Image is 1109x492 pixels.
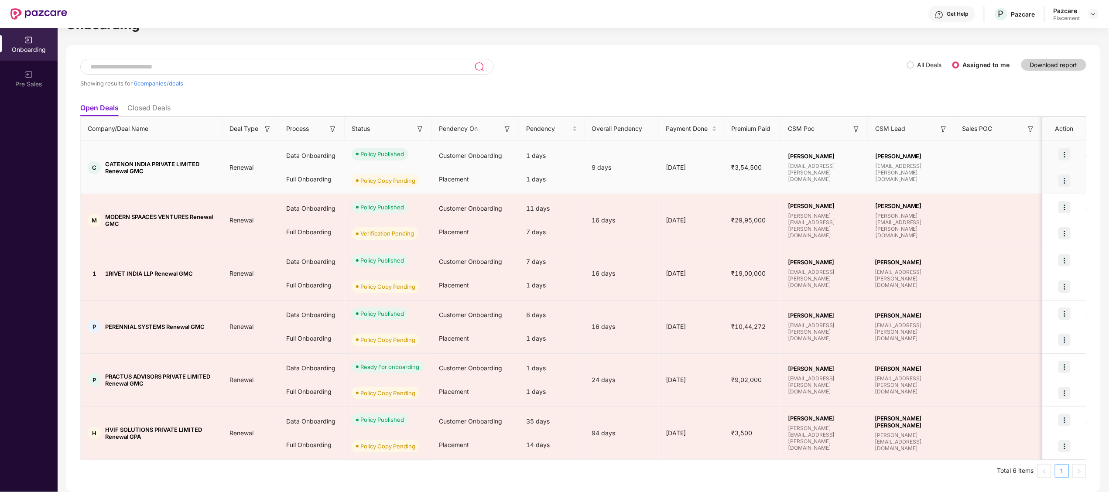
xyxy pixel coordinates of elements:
span: ₹29,95,000 [724,216,773,224]
div: Placement [1054,15,1080,22]
span: Placement [439,175,469,183]
img: icon [1058,201,1071,213]
span: Placement [439,335,469,342]
span: Renewal [222,270,260,277]
span: [PERSON_NAME] [875,365,948,372]
span: ₹19,00,000 [724,270,773,277]
span: [PERSON_NAME] [788,153,861,160]
div: 14 days [519,433,585,457]
div: [DATE] [659,163,724,172]
div: Data Onboarding [279,303,345,327]
span: CSM Poc [788,124,815,133]
span: ₹3,54,500 [724,164,769,171]
div: Ready For onboarding [360,362,419,371]
span: Customer Onboarding [439,311,502,318]
div: 16 days [585,215,659,225]
span: Customer Onboarding [439,364,502,372]
div: 1 days [519,356,585,380]
div: Policy Copy Pending [360,389,415,397]
span: [PERSON_NAME] [875,202,948,209]
li: Open Deals [80,103,119,116]
div: Policy Published [360,203,404,212]
img: icon [1058,307,1071,320]
span: CATENON INDIA PRIVATE LIMITED Renewal GMC [105,161,216,174]
a: 1 [1055,465,1068,478]
img: New Pazcare Logo [10,8,67,20]
span: left [1042,469,1047,474]
div: [DATE] [659,428,724,438]
img: svg+xml;base64,PHN2ZyB3aWR0aD0iMTYiIGhlaWdodD0iMTYiIHZpZXdCb3g9IjAgMCAxNiAxNiIgZmlsbD0ibm9uZSIgeG... [416,125,424,133]
div: Full Onboarding [279,327,345,350]
div: 1 days [519,380,585,403]
div: Full Onboarding [279,380,345,403]
div: [DATE] [659,375,724,385]
div: Data Onboarding [279,197,345,220]
div: 9 days [585,163,659,172]
img: svg+xml;base64,PHN2ZyB3aWR0aD0iMTYiIGhlaWdodD0iMTYiIHZpZXdCb3g9IjAgMCAxNiAxNiIgZmlsbD0ibm9uZSIgeG... [503,125,512,133]
span: [PERSON_NAME] [PERSON_NAME] [875,415,948,429]
img: icon [1058,174,1071,187]
img: icon [1058,227,1071,239]
span: Status [352,124,370,133]
span: Placement [439,228,469,236]
div: [DATE] [659,215,724,225]
span: [PERSON_NAME][EMAIL_ADDRESS][DOMAIN_NAME] [875,432,948,451]
span: 6 companies/deals [134,80,183,87]
div: 94 days [585,428,659,438]
span: ₹10,44,272 [724,323,773,330]
div: Data Onboarding [279,410,345,433]
div: 16 days [585,269,659,278]
div: Policy Published [360,150,404,158]
img: svg+xml;base64,PHN2ZyB3aWR0aD0iMTYiIGhlaWdodD0iMTYiIHZpZXdCb3g9IjAgMCAxNiAxNiIgZmlsbD0ibm9uZSIgeG... [852,125,861,133]
div: 16 days [585,322,659,331]
span: ₹3,500 [724,429,759,437]
label: All Deals [917,61,942,68]
div: M [88,214,101,227]
span: Customer Onboarding [439,258,502,265]
li: 1 [1055,464,1069,478]
span: [PERSON_NAME][EMAIL_ADDRESS][PERSON_NAME][DOMAIN_NAME] [788,212,861,239]
span: Payment Done [666,124,710,133]
div: Full Onboarding [279,433,345,457]
span: [EMAIL_ADDRESS][PERSON_NAME][DOMAIN_NAME] [875,322,948,342]
div: Full Onboarding [279,220,345,244]
div: 7 days [519,250,585,273]
div: Policy Published [360,309,404,318]
span: [EMAIL_ADDRESS][PERSON_NAME][DOMAIN_NAME] [788,375,861,395]
span: [EMAIL_ADDRESS][PERSON_NAME][DOMAIN_NAME] [875,269,948,288]
div: Get Help [947,10,969,17]
img: svg+xml;base64,PHN2ZyBpZD0iSGVscC0zMngzMiIgeG1sbnM9Imh0dHA6Ly93d3cudzMub3JnLzIwMDAvc3ZnIiB3aWR0aD... [935,10,944,19]
span: Sales POC [962,124,993,133]
div: Policy Copy Pending [360,442,415,451]
li: Total 6 items [997,464,1034,478]
span: [PERSON_NAME] [788,202,861,209]
img: svg+xml;base64,PHN2ZyB3aWR0aD0iMTYiIGhlaWdodD0iMTYiIHZpZXdCb3g9IjAgMCAxNiAxNiIgZmlsbD0ibm9uZSIgeG... [329,125,337,133]
div: 11 days [519,197,585,220]
div: Full Onboarding [279,273,345,297]
span: Customer Onboarding [439,152,502,159]
span: Customer Onboarding [439,417,502,425]
span: HVIF SOLUTIONS PRIVATE LIMITED Renewal GPA [105,426,216,440]
img: svg+xml;base64,PHN2ZyB3aWR0aD0iMTYiIGhlaWdodD0iMTYiIHZpZXdCb3g9IjAgMCAxNiAxNiIgZmlsbD0ibm9uZSIgeG... [1027,125,1035,133]
img: svg+xml;base64,PHN2ZyB3aWR0aD0iMTYiIGhlaWdodD0iMTYiIHZpZXdCb3g9IjAgMCAxNiAxNiIgZmlsbD0ibm9uZSIgeG... [263,125,272,133]
div: 1 days [519,327,585,350]
span: P [998,9,1004,19]
span: [EMAIL_ADDRESS][PERSON_NAME][DOMAIN_NAME] [788,163,861,182]
span: Pendency On [439,124,478,133]
th: Payment Done [659,117,724,141]
span: Renewal [222,216,260,224]
div: 24 days [585,375,659,385]
div: Data Onboarding [279,356,345,380]
div: Policy Published [360,415,404,424]
img: icon [1058,361,1071,373]
span: CSM Lead [875,124,905,133]
img: svg+xml;base64,PHN2ZyBpZD0iRHJvcGRvd24tMzJ4MzIiIHhtbG5zPSJodHRwOi8vd3d3LnczLm9yZy8yMDAwL3N2ZyIgd2... [1090,10,1097,17]
span: [EMAIL_ADDRESS][PERSON_NAME][DOMAIN_NAME] [788,269,861,288]
div: Verification Pending [360,229,414,238]
span: right [1077,469,1082,474]
label: Assigned to me [963,61,1010,68]
div: Policy Published [360,256,404,265]
th: Pendency [519,117,585,141]
img: svg+xml;base64,PHN2ZyB3aWR0aD0iMjAiIGhlaWdodD0iMjAiIHZpZXdCb3g9IjAgMCAyMCAyMCIgZmlsbD0ibm9uZSIgeG... [24,36,33,44]
span: Placement [439,388,469,395]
